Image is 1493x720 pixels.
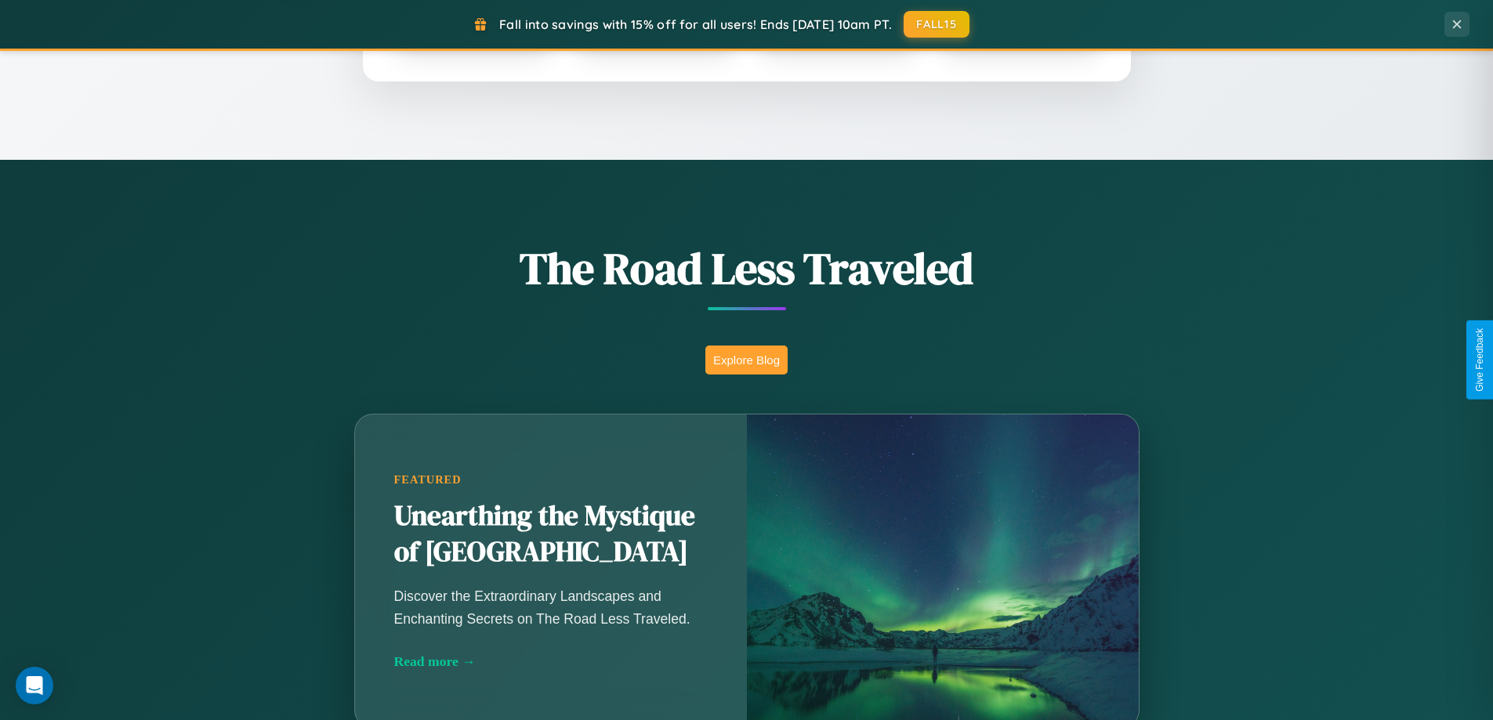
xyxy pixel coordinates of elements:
button: FALL15 [904,11,969,38]
div: Read more → [394,653,708,670]
div: Open Intercom Messenger [16,667,53,704]
span: Fall into savings with 15% off for all users! Ends [DATE] 10am PT. [499,16,892,32]
div: Featured [394,473,708,487]
div: Give Feedback [1474,328,1485,392]
p: Discover the Extraordinary Landscapes and Enchanting Secrets on The Road Less Traveled. [394,585,708,629]
h2: Unearthing the Mystique of [GEOGRAPHIC_DATA] [394,498,708,570]
h1: The Road Less Traveled [277,238,1217,298]
button: Explore Blog [705,346,788,374]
